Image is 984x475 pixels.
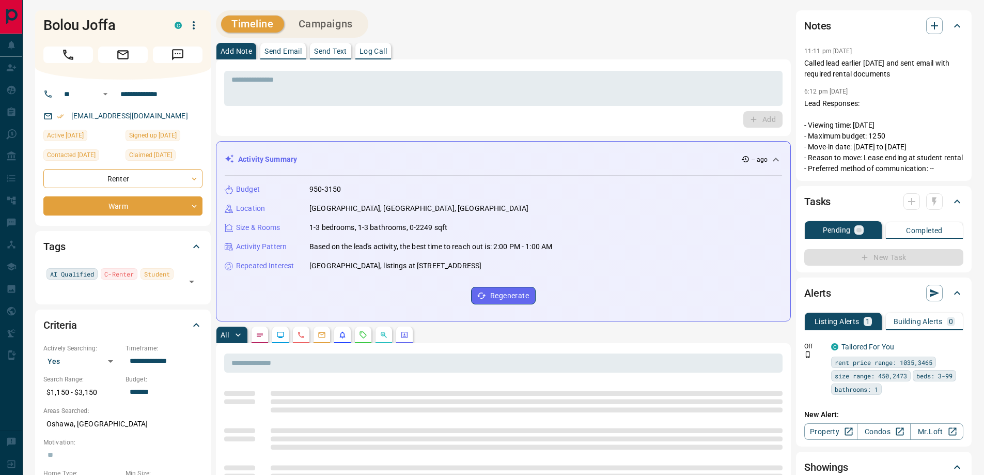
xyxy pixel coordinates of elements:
[144,269,170,279] span: Student
[841,343,894,351] a: Tailored For You
[297,331,305,339] svg: Calls
[126,375,202,384] p: Budget:
[804,48,852,55] p: 11:11 pm [DATE]
[338,331,347,339] svg: Listing Alerts
[126,130,202,144] div: Wed Aug 06 2025
[400,331,409,339] svg: Agent Actions
[804,423,857,440] a: Property
[184,274,199,289] button: Open
[823,226,851,234] p: Pending
[43,149,120,164] div: Thu Aug 07 2025
[43,169,202,188] div: Renter
[309,241,552,252] p: Based on the lead's activity, the best time to reach out is: 2:00 PM - 1:00 AM
[276,331,285,339] svg: Lead Browsing Activity
[804,193,831,210] h2: Tasks
[804,18,831,34] h2: Notes
[47,130,84,141] span: Active [DATE]
[236,241,287,252] p: Activity Pattern
[309,203,528,214] p: [GEOGRAPHIC_DATA], [GEOGRAPHIC_DATA], [GEOGRAPHIC_DATA]
[804,58,963,80] p: Called lead earlier [DATE] and sent email with required rental documents
[804,285,831,301] h2: Alerts
[47,150,96,160] span: Contacted [DATE]
[43,17,159,34] h1: Bolou Joffa
[288,16,363,33] button: Campaigns
[225,150,782,169] div: Activity Summary-- ago
[309,184,341,195] p: 950-3150
[752,155,768,164] p: -- ago
[236,261,294,271] p: Repeated Interest
[835,357,932,367] span: rent price range: 1035,3465
[318,331,326,339] svg: Emails
[857,423,910,440] a: Condos
[804,409,963,420] p: New Alert:
[153,47,202,63] span: Message
[43,438,202,447] p: Motivation:
[238,154,297,165] p: Activity Summary
[804,351,811,358] svg: Push Notification Only
[831,343,838,350] div: condos.ca
[43,130,120,144] div: Thu Aug 14 2025
[910,423,963,440] a: Mr.Loft
[815,318,860,325] p: Listing Alerts
[43,196,202,216] div: Warm
[804,281,963,305] div: Alerts
[916,371,952,381] span: beds: 3-99
[380,331,388,339] svg: Opportunities
[221,331,229,339] p: All
[175,22,182,29] div: condos.ca
[906,227,943,234] p: Completed
[314,48,347,55] p: Send Text
[804,88,848,95] p: 6:12 pm [DATE]
[221,16,284,33] button: Timeline
[309,261,481,271] p: [GEOGRAPHIC_DATA], listings at [STREET_ADDRESS]
[804,342,825,351] p: Off
[126,149,202,164] div: Thu Aug 07 2025
[804,13,963,38] div: Notes
[43,317,77,333] h2: Criteria
[43,416,202,433] p: Oshawa, [GEOGRAPHIC_DATA]
[236,184,260,195] p: Budget
[221,48,252,55] p: Add Note
[43,238,65,255] h2: Tags
[835,371,907,381] span: size range: 450,2473
[43,353,120,370] div: Yes
[894,318,943,325] p: Building Alerts
[471,287,536,304] button: Regenerate
[835,384,878,394] span: bathrooms: 1
[50,269,94,279] span: AI Qualified
[804,98,963,174] p: Lead Responses: - Viewing time: [DATE] - Maximum budget: 1250 - Move-in date: [DATE] to [DATE] - ...
[236,222,280,233] p: Size & Rooms
[256,331,264,339] svg: Notes
[43,384,120,401] p: $1,150 - $3,150
[129,150,172,160] span: Claimed [DATE]
[359,331,367,339] svg: Requests
[98,47,148,63] span: Email
[126,344,202,353] p: Timeframe:
[43,375,120,384] p: Search Range:
[57,113,64,120] svg: Email Verified
[43,234,202,259] div: Tags
[99,88,112,100] button: Open
[264,48,302,55] p: Send Email
[236,203,265,214] p: Location
[43,313,202,338] div: Criteria
[104,269,134,279] span: C-Renter
[804,189,963,214] div: Tasks
[43,406,202,416] p: Areas Searched:
[866,318,870,325] p: 1
[309,222,447,233] p: 1-3 bedrooms, 1-3 bathrooms, 0-2249 sqft
[43,344,120,353] p: Actively Searching:
[43,47,93,63] span: Call
[71,112,188,120] a: [EMAIL_ADDRESS][DOMAIN_NAME]
[360,48,387,55] p: Log Call
[129,130,177,141] span: Signed up [DATE]
[949,318,953,325] p: 0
